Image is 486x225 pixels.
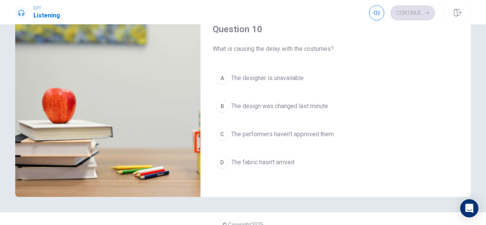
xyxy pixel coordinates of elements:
[231,130,334,139] span: The performers haven’t approved them
[213,153,459,172] button: DThe fabric hasn’t arrived
[231,158,294,167] span: The fabric hasn’t arrived
[213,69,459,88] button: AThe designer is unavailable
[460,199,478,217] div: Open Intercom Messenger
[213,44,459,53] span: What is causing the delay with the costumes?
[33,11,60,20] h1: Listening
[216,72,228,84] div: A
[216,156,228,168] div: D
[231,74,304,83] span: The designer is unavailable
[213,23,459,35] h4: Question 10
[231,102,328,111] span: The design was changed last minute
[15,12,200,197] img: Preparing for a Performance
[216,128,228,140] div: C
[213,125,459,144] button: CThe performers haven’t approved them
[33,6,60,11] span: EPT
[213,97,459,116] button: BThe design was changed last minute
[216,100,228,112] div: B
